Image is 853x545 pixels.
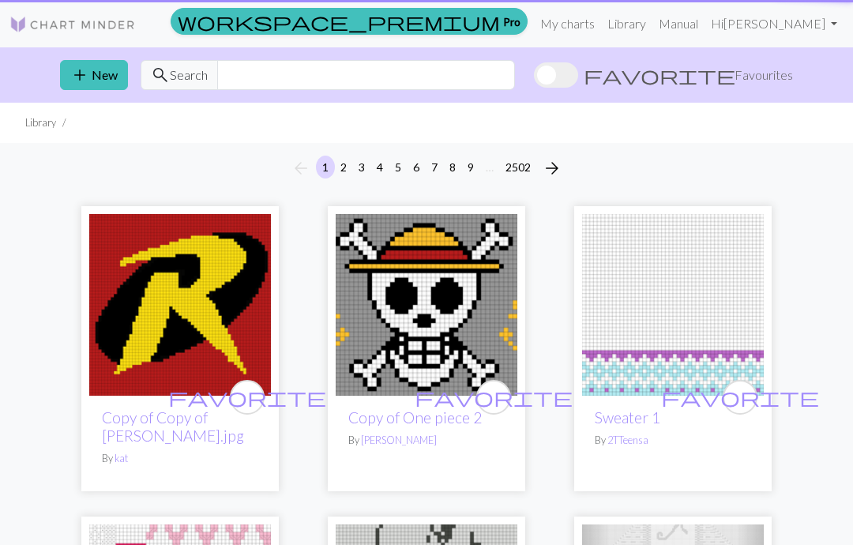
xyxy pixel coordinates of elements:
[171,8,528,35] a: Pro
[352,156,371,179] button: 3
[735,66,793,85] span: Favourites
[102,408,244,445] a: Copy of Copy of [PERSON_NAME].jpg
[476,380,511,415] button: favourite
[499,156,537,179] button: 2502
[230,380,265,415] button: favourite
[370,156,389,179] button: 4
[407,156,426,179] button: 6
[348,408,482,427] a: Copy of One piece 2
[60,60,128,90] button: New
[582,295,764,310] a: Sweater 1
[723,380,757,415] button: favourite
[652,8,705,39] a: Manual
[543,159,562,178] i: Next
[461,156,480,179] button: 9
[170,66,208,85] span: Search
[536,156,568,181] button: Next
[582,214,764,396] img: Sweater 1
[168,381,326,413] i: favourite
[285,156,568,181] nav: Page navigation
[443,156,462,179] button: 8
[601,8,652,39] a: Library
[151,64,170,86] span: search
[661,385,819,409] span: favorite
[584,64,735,86] span: favorite
[661,381,819,413] i: favourite
[361,434,437,446] a: [PERSON_NAME]
[115,452,128,464] a: kat
[595,433,751,448] p: By
[389,156,408,179] button: 5
[89,214,271,396] img: robin.jpg
[102,451,258,466] p: By
[415,385,573,409] span: favorite
[607,434,648,446] a: 2TTeensa
[415,381,573,413] i: favourite
[25,115,56,130] li: Library
[336,295,517,310] a: One piece 2
[348,433,505,448] p: By
[178,10,500,32] span: workspace_premium
[705,8,844,39] a: Hi[PERSON_NAME]
[70,64,89,86] span: add
[168,385,326,409] span: favorite
[543,157,562,179] span: arrow_forward
[89,295,271,310] a: robin.jpg
[534,8,601,39] a: My charts
[595,408,660,427] a: Sweater 1
[534,60,793,90] label: Show favourites
[425,156,444,179] button: 7
[9,15,136,34] img: Logo
[334,156,353,179] button: 2
[336,214,517,396] img: One piece 2
[316,156,335,179] button: 1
